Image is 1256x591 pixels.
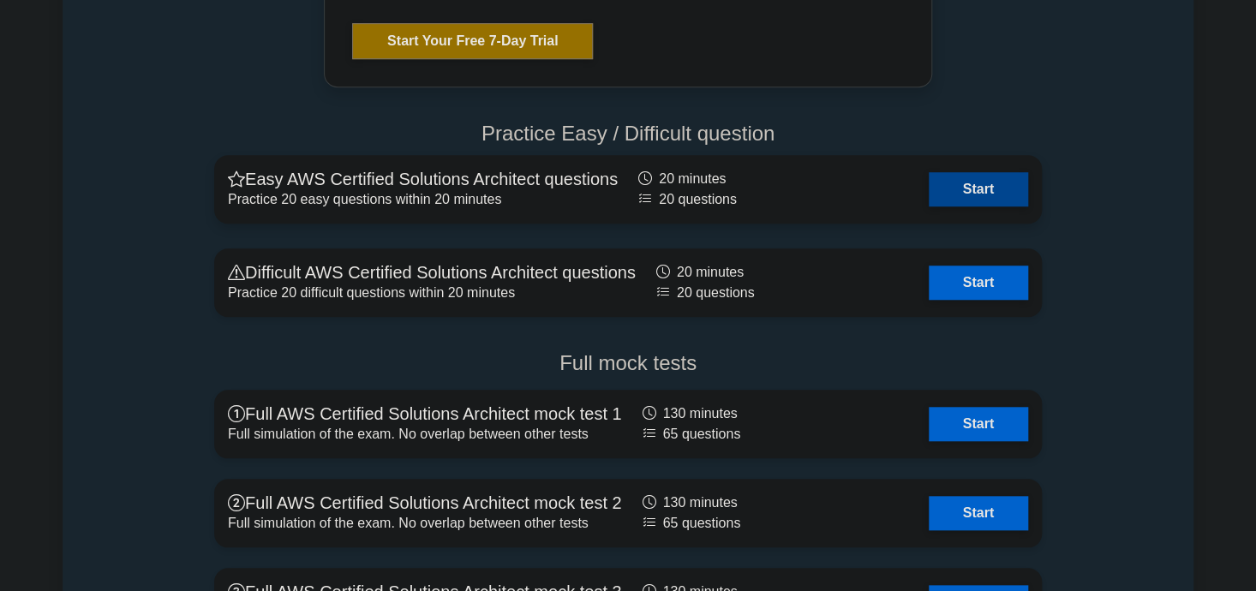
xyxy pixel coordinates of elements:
[929,496,1028,530] a: Start
[929,407,1028,441] a: Start
[929,172,1028,206] a: Start
[214,351,1042,376] h4: Full mock tests
[352,23,593,59] a: Start Your Free 7-Day Trial
[929,266,1028,300] a: Start
[214,122,1042,146] h4: Practice Easy / Difficult question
